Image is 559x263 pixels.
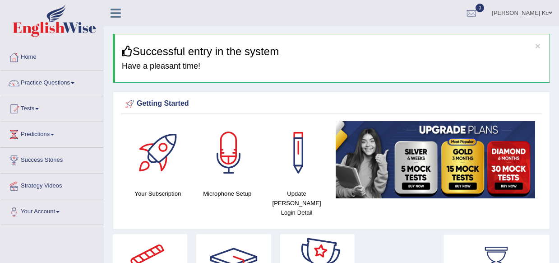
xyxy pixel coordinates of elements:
a: Your Account [0,199,103,222]
a: Predictions [0,122,103,145]
span: 0 [476,4,485,12]
h4: Microphone Setup [197,189,258,198]
a: Success Stories [0,148,103,170]
a: Home [0,45,103,67]
div: Getting Started [123,97,540,111]
h4: Have a pleasant time! [122,62,543,71]
h3: Successful entry in the system [122,46,543,57]
a: Tests [0,96,103,119]
img: small5.jpg [336,121,535,198]
a: Practice Questions [0,70,103,93]
button: × [535,41,541,51]
a: Strategy Videos [0,174,103,196]
h4: Update [PERSON_NAME] Login Detail [267,189,327,217]
h4: Your Subscription [128,189,188,198]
